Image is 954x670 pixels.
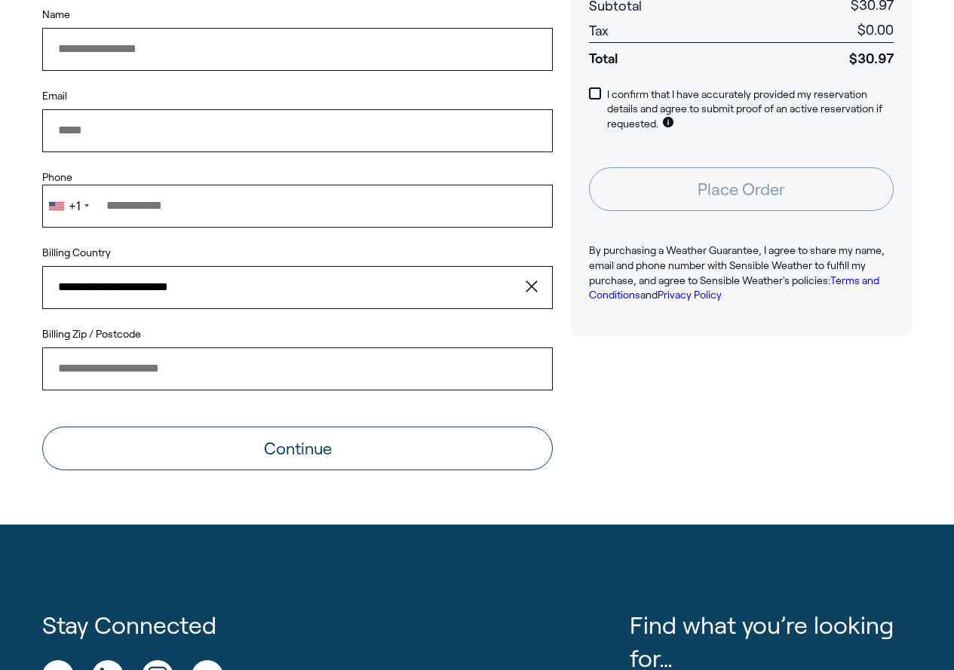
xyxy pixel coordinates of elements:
[42,246,111,261] label: Billing Country
[42,8,553,23] label: Name
[589,243,894,302] p: By purchasing a Weather Guarantee, I agree to share my name, email and phone number with Sensible...
[589,42,784,68] span: Total
[589,23,609,38] span: Tax
[658,289,722,301] a: Privacy Policy
[589,167,894,211] button: Place Order
[857,23,894,38] span: $0.00
[42,327,553,342] label: Billing Zip / Postcode
[42,609,606,643] h1: Stay Connected
[785,42,894,68] span: $30.97
[43,185,94,226] div: Telephone country code
[521,266,553,308] button: clear value
[607,87,894,132] p: I confirm that I have accurately provided my reservation details and agree to submit proof of an ...
[69,200,80,213] div: +1
[571,360,912,466] iframe: Customer reviews powered by Trustpilot
[42,427,553,470] button: Continue
[42,89,553,104] label: Email
[42,170,553,185] label: Phone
